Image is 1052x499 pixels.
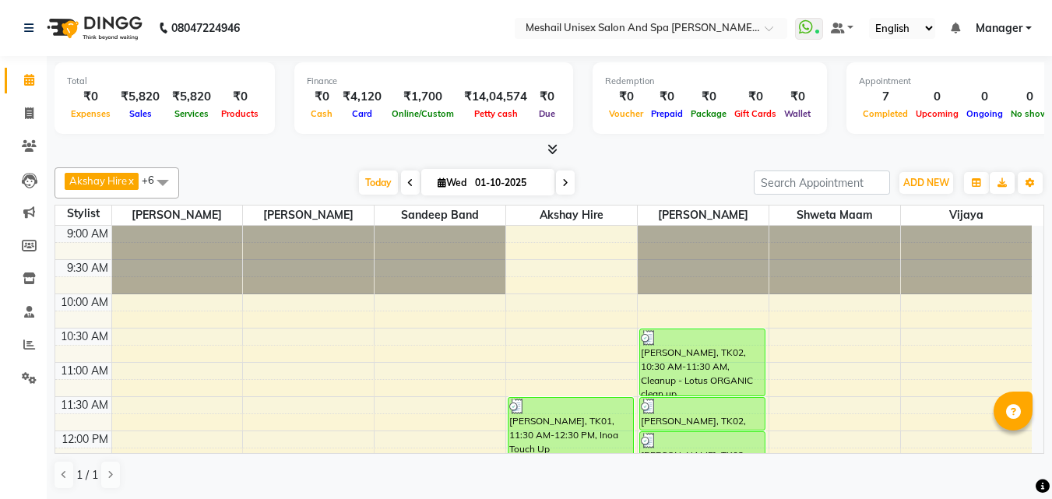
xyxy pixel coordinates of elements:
span: Services [171,108,213,119]
span: Akshay Hire [69,174,127,187]
div: Finance [307,75,561,88]
span: Wallet [780,108,815,119]
iframe: chat widget [987,437,1036,483]
span: Shweta maam [769,206,900,225]
span: Due [535,108,559,119]
div: ₹0 [67,88,114,106]
div: Redemption [605,75,815,88]
div: 11:00 AM [58,363,111,379]
div: Appointment [859,75,1052,88]
span: Gift Cards [730,108,780,119]
span: Prepaid [647,108,687,119]
b: 08047224946 [171,6,240,50]
span: Sandeep Band [375,206,505,225]
span: Completed [859,108,912,119]
input: 2025-10-01 [470,171,548,195]
div: Stylist [55,206,111,222]
div: 7 [859,88,912,106]
span: Voucher [605,108,647,119]
span: Ongoing [962,108,1007,119]
span: Package [687,108,730,119]
div: ₹0 [730,88,780,106]
div: 9:00 AM [64,226,111,242]
div: 11:30 AM [58,397,111,413]
span: Cash [307,108,336,119]
div: 10:00 AM [58,294,111,311]
div: ₹0 [307,88,336,106]
div: 0 [962,88,1007,106]
img: logo [40,6,146,50]
div: ₹14,04,574 [458,88,533,106]
span: [PERSON_NAME] [243,206,374,225]
span: Wed [434,177,470,188]
div: ₹0 [687,88,730,106]
div: 0 [1007,88,1052,106]
div: 9:30 AM [64,260,111,276]
span: Card [348,108,376,119]
span: Products [217,108,262,119]
span: Manager [976,20,1022,37]
div: [PERSON_NAME], TK02, 11:30 AM-12:00 PM, Waxing - WAXING Woman Imported Eyebrows [640,398,765,430]
span: Online/Custom [388,108,458,119]
span: Expenses [67,108,114,119]
span: +6 [142,174,166,186]
input: Search Appointment [754,170,890,195]
div: ₹1,700 [388,88,458,106]
span: Today [359,170,398,195]
span: Akshay Hire [506,206,637,225]
a: x [127,174,134,187]
span: Vijaya [901,206,1032,225]
div: 10:30 AM [58,329,111,345]
div: [PERSON_NAME], TK01, 11:30 AM-12:30 PM, Inoa Touch Up [508,398,633,464]
div: 12:00 PM [58,431,111,448]
div: ₹5,820 [114,88,166,106]
div: ₹5,820 [166,88,217,106]
span: [PERSON_NAME] [112,206,243,225]
div: Total [67,75,262,88]
div: [PERSON_NAME], TK02, 10:30 AM-11:30 AM, Cleanup - Lotus ORGANIC clean up [640,329,765,395]
div: [PERSON_NAME], TK02, 12:00 PM-12:30 PM, Waxing - WAXING Woman Imported Full Face [640,432,765,464]
div: ₹0 [605,88,647,106]
div: ₹0 [217,88,262,106]
span: Upcoming [912,108,962,119]
div: ₹0 [647,88,687,106]
div: ₹4,120 [336,88,388,106]
div: 0 [912,88,962,106]
div: ₹0 [780,88,815,106]
span: 1 / 1 [76,467,98,483]
span: ADD NEW [903,177,949,188]
span: [PERSON_NAME] [638,206,769,225]
span: Petty cash [470,108,522,119]
div: ₹0 [533,88,561,106]
span: No show [1007,108,1052,119]
button: ADD NEW [899,172,953,194]
span: Sales [125,108,156,119]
